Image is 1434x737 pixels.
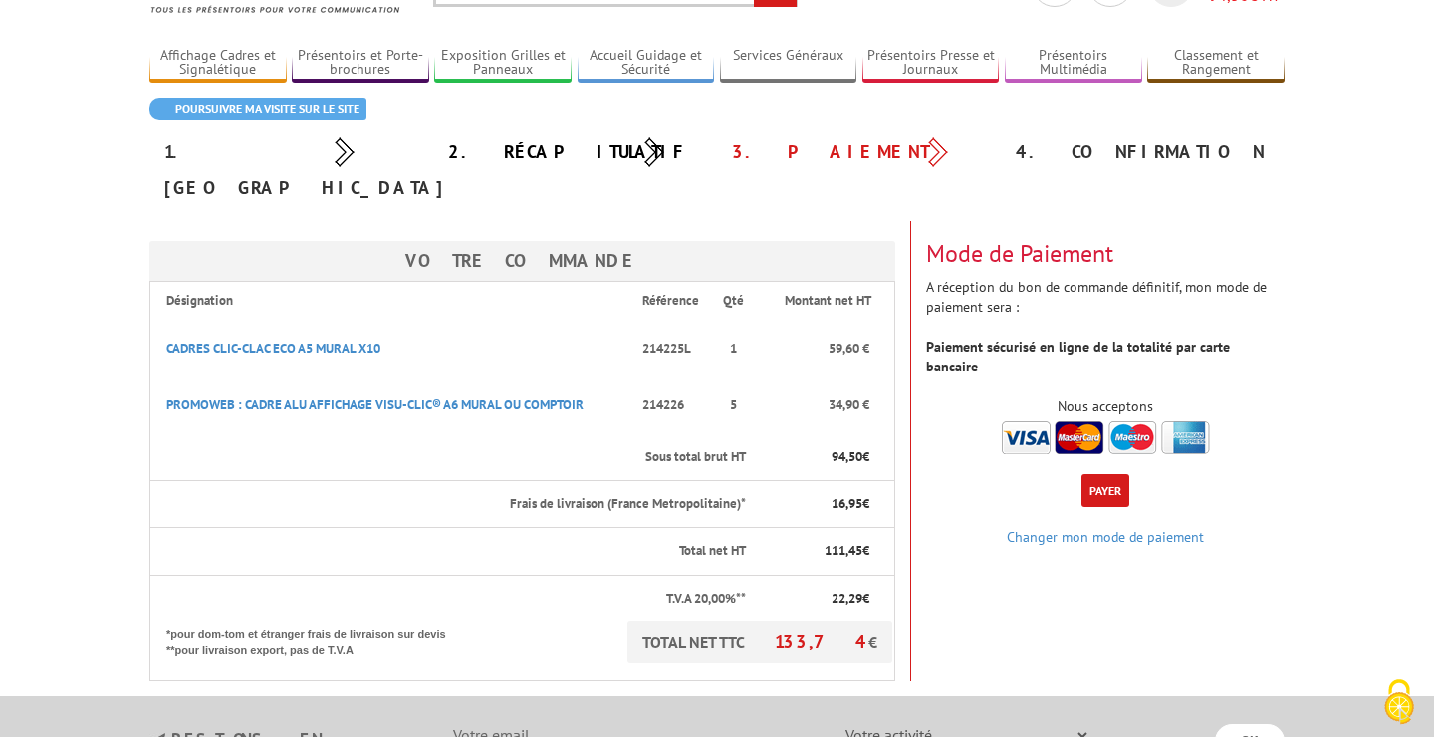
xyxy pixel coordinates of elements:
div: 3. Paiement [717,134,1001,170]
span: 133,74 [775,630,868,653]
button: Payer [1081,474,1129,507]
p: 1 [722,340,746,359]
a: Présentoirs Multimédia [1005,47,1142,80]
a: Présentoirs et Porte-brochures [292,47,429,80]
th: Sous total brut HT [150,434,748,481]
a: Présentoirs Presse et Journaux [862,47,1000,80]
h3: Votre Commande [149,241,895,281]
p: 214226 [636,386,703,425]
p: 214225L [636,330,703,368]
p: 59,60 € [764,340,869,359]
strong: Paiement sécurisé en ligne de la totalité par carte bancaire [926,338,1230,375]
button: Cookies (fenêtre modale) [1364,669,1434,737]
p: Référence [636,292,703,311]
a: Changer mon mode de paiement [1007,528,1204,546]
span: 16,95 [832,495,862,512]
p: € [764,495,869,514]
a: Accueil Guidage et Sécurité [578,47,715,80]
p: *pour dom-tom et étranger frais de livraison sur devis **pour livraison export, pas de T.V.A [166,621,465,658]
div: Nous acceptons [926,396,1285,416]
a: Poursuivre ma visite sur le site [149,98,366,120]
a: PROMOWEB : CADRE ALU AFFICHAGE VISU-CLIC® A6 MURAL OU COMPTOIR [166,396,584,413]
a: Exposition Grilles et Panneaux [434,47,572,80]
div: 1. [GEOGRAPHIC_DATA] [149,134,433,206]
p: € [764,542,869,561]
p: 34,90 € [764,396,869,415]
th: Frais de livraison (France Metropolitaine)* [150,480,748,528]
p: € [764,448,869,467]
th: Total net HT [150,528,748,576]
p: TOTAL NET TTC € [627,621,892,663]
p: Montant net HT [764,292,892,311]
span: 111,45 [825,542,862,559]
p: 5 [722,396,746,415]
a: Affichage Cadres et Signalétique [149,47,287,80]
span: 22,29 [832,590,862,607]
p: Désignation [166,292,618,311]
a: Services Généraux [720,47,857,80]
p: T.V.A 20,00%** [166,590,746,609]
h3: Mode de Paiement [926,241,1285,267]
a: 2. Récapitulatif [448,140,687,163]
a: CADRES CLIC-CLAC ECO A5 MURAL X10 [166,340,380,357]
span: 94,50 [832,448,862,465]
img: Cookies (fenêtre modale) [1374,677,1424,727]
p: € [764,590,869,609]
p: Qté [722,292,746,311]
img: accepted.png [1002,421,1210,454]
a: Classement et Rangement [1147,47,1285,80]
div: 4. Confirmation [1001,134,1285,170]
div: A réception du bon de commande définitif, mon mode de paiement sera : [911,221,1300,458]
